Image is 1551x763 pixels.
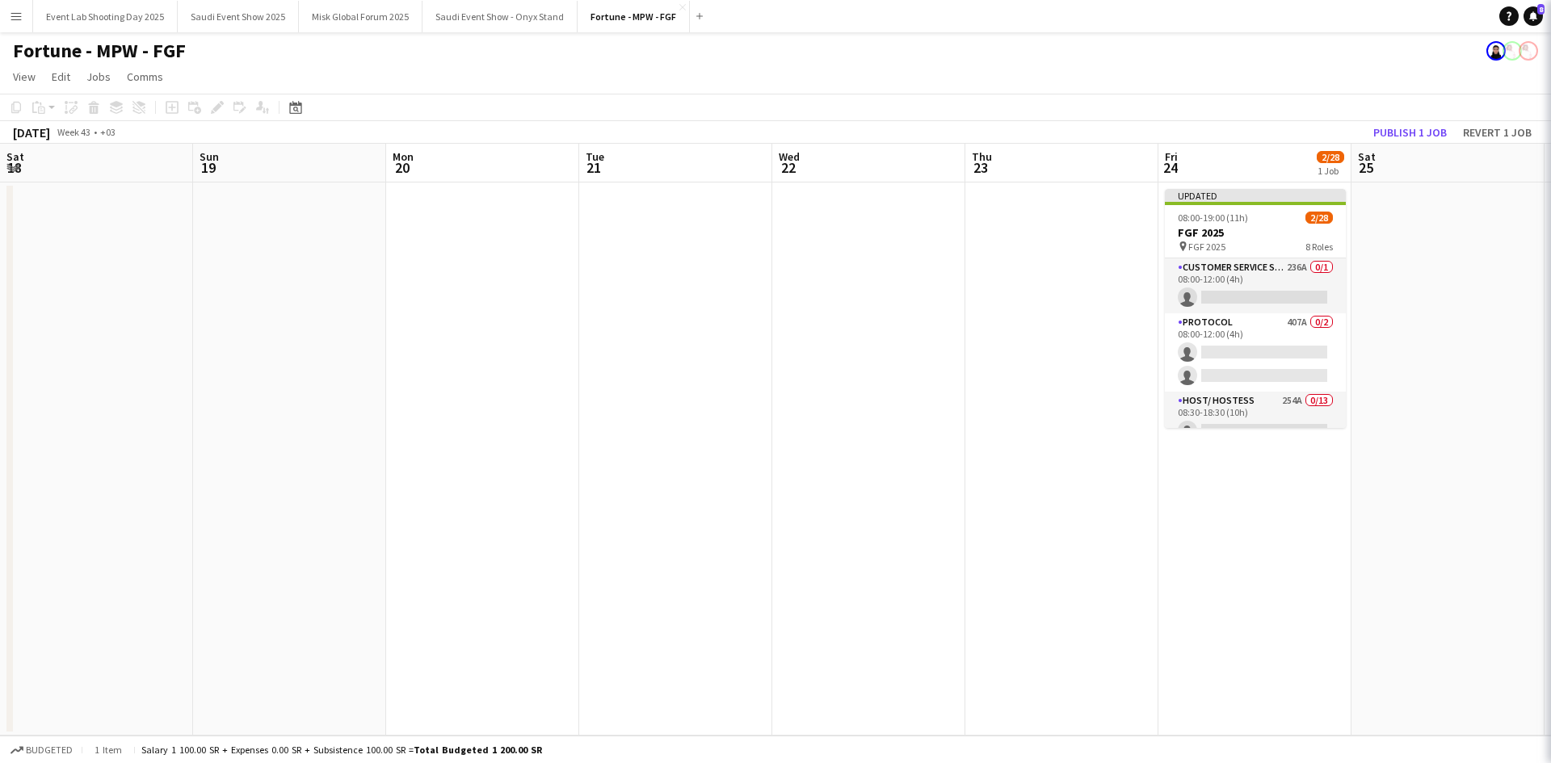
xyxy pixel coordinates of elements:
span: Sat [6,149,24,164]
app-card-role: Host/ Hostess254A0/1308:30-18:30 (10h) [1165,392,1346,727]
button: Publish 1 job [1367,122,1453,143]
div: 1 Job [1318,165,1343,177]
span: 22 [776,158,800,177]
a: Comms [120,66,170,87]
span: Thu [972,149,992,164]
span: Budgeted [26,744,73,756]
span: 23 [969,158,992,177]
span: Jobs [86,69,111,84]
app-job-card: Updated08:00-19:00 (11h)2/28FGF 2025 FGF 20258 RolesCustomer Service Staff236A0/108:00-12:00 (4h)... [1165,189,1346,428]
a: View [6,66,42,87]
h1: Fortune - MPW - FGF [13,39,186,63]
span: 2/28 [1317,151,1344,163]
span: Edit [52,69,70,84]
button: Revert 1 job [1456,122,1538,143]
span: 21 [583,158,604,177]
span: 25 [1356,158,1376,177]
button: Budgeted [8,741,75,759]
span: Wed [779,149,800,164]
div: +03 [100,126,116,138]
button: Saudi Event Show - Onyx Stand [422,1,578,32]
button: Saudi Event Show 2025 [178,1,299,32]
button: Misk Global Forum 2025 [299,1,422,32]
button: Event Lab Shooting Day 2025 [33,1,178,32]
span: 8 Roles [1305,241,1333,253]
app-card-role: Protocol407A0/208:00-12:00 (4h) [1165,313,1346,392]
div: [DATE] [13,124,50,140]
span: Comms [127,69,163,84]
span: View [13,69,36,84]
div: Salary 1 100.00 SR + Expenses 0.00 SR + Subsistence 100.00 SR = [141,744,542,756]
span: 19 [197,158,219,177]
app-user-avatar: Yousef Alotaibi [1519,41,1538,61]
app-user-avatar: Yousef Alotaibi [1503,41,1522,61]
span: Week 43 [53,126,94,138]
span: 24 [1162,158,1178,177]
app-user-avatar: Reem Al Shorafa [1486,41,1506,61]
span: 1 item [89,744,128,756]
a: Edit [45,66,77,87]
span: Sat [1358,149,1376,164]
span: 2/28 [1305,212,1333,224]
span: Mon [393,149,414,164]
span: Sun [200,149,219,164]
h3: FGF 2025 [1165,225,1346,240]
a: 8 [1524,6,1543,26]
span: 18 [4,158,24,177]
a: Jobs [80,66,117,87]
button: Fortune - MPW - FGF [578,1,690,32]
span: 8 [1537,4,1545,15]
span: FGF 2025 [1188,241,1225,253]
app-card-role: Customer Service Staff236A0/108:00-12:00 (4h) [1165,258,1346,313]
span: Tue [586,149,604,164]
span: Total Budgeted 1 200.00 SR [414,744,542,756]
span: 08:00-19:00 (11h) [1178,212,1248,224]
div: Updated [1165,189,1346,202]
span: Fri [1165,149,1178,164]
span: 20 [390,158,414,177]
